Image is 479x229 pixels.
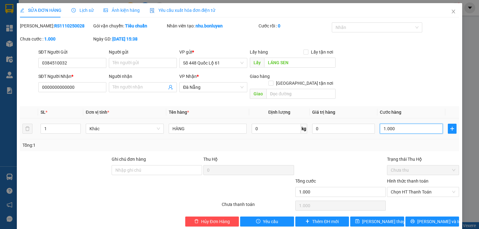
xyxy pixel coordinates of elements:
span: Khác [90,124,160,133]
div: Người nhận [109,73,177,80]
span: Lịch sử [71,8,94,13]
div: Người gửi [109,49,177,55]
span: [GEOGRAPHIC_DATA] tận nơi [273,80,336,87]
span: edit [20,8,24,12]
span: Thêm ĐH mới [312,218,339,225]
span: [PERSON_NAME] và In [417,218,461,225]
button: plusThêm ĐH mới [295,217,349,227]
button: deleteHủy Đơn Hàng [185,217,239,227]
span: Chọn HT Thanh Toán [391,187,455,197]
span: Đơn vị tính [86,110,109,115]
div: Chưa thanh toán [221,201,294,212]
span: Tên hàng [169,110,189,115]
span: Chưa thu [391,165,455,175]
span: user-add [168,85,173,90]
span: plus [448,126,456,131]
span: Yêu cầu xuất hóa đơn điện tử [150,8,215,13]
label: Hình thức thanh toán [387,179,428,184]
span: Yêu cầu [263,218,278,225]
span: save [355,219,360,224]
button: Close [445,3,462,21]
button: exclamation-circleYêu cầu [240,217,294,227]
div: Gói vận chuyển: [93,22,165,29]
div: Trạng thái Thu Hộ [387,156,459,163]
span: [PERSON_NAME] thay đổi [362,218,412,225]
span: clock-circle [71,8,76,12]
span: Giá trị hàng [312,110,335,115]
span: Lấy tận nơi [308,49,336,55]
span: exclamation-circle [256,219,260,224]
input: Ghi chú đơn hàng [112,165,202,175]
button: printer[PERSON_NAME] và In [405,217,459,227]
button: delete [22,124,32,134]
span: Thu Hộ [203,157,218,162]
span: SỬA ĐƠN HÀNG [20,8,61,13]
span: Giao [250,89,266,99]
span: Hủy Đơn Hàng [201,218,230,225]
div: SĐT Người Gửi [38,49,106,55]
b: 0 [278,23,280,28]
span: plus [305,219,310,224]
label: Ghi chú đơn hàng [112,157,146,162]
span: Lấy hàng [250,50,268,55]
span: picture [104,8,108,12]
b: [DATE] 15:38 [112,36,138,41]
b: 1.000 [44,36,56,41]
button: save[PERSON_NAME] thay đổi [350,217,404,227]
input: VD: Bàn, Ghế [169,124,247,134]
span: Định lượng [268,110,290,115]
div: Ngày GD: [93,36,165,42]
div: Cước rồi : [259,22,331,29]
div: Chưa cước : [20,36,92,42]
b: nhu.bonluyen [196,23,223,28]
div: SĐT Người Nhận [38,73,106,80]
div: VP gửi [179,49,247,55]
div: [PERSON_NAME]: [20,22,92,29]
span: Cước hàng [380,110,401,115]
span: Ảnh kiện hàng [104,8,140,13]
span: Số 448 Quốc Lộ 61 [183,58,244,68]
span: Giao hàng [250,74,270,79]
img: icon [150,8,155,13]
div: Nhân viên tạo: [167,22,257,29]
span: close [451,9,456,14]
span: VP Nhận [179,74,197,79]
b: RS1110250028 [54,23,85,28]
span: Tổng cước [295,179,316,184]
span: SL [41,110,46,115]
input: Dọc đường [264,58,336,68]
div: Tổng: 1 [22,142,185,149]
span: Lấy [250,58,264,68]
button: plus [448,124,457,134]
span: kg [301,124,307,134]
input: Dọc đường [266,89,336,99]
span: printer [410,219,415,224]
span: Đà Nẵng [183,83,244,92]
span: delete [194,219,199,224]
b: Tiêu chuẩn [125,23,147,28]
